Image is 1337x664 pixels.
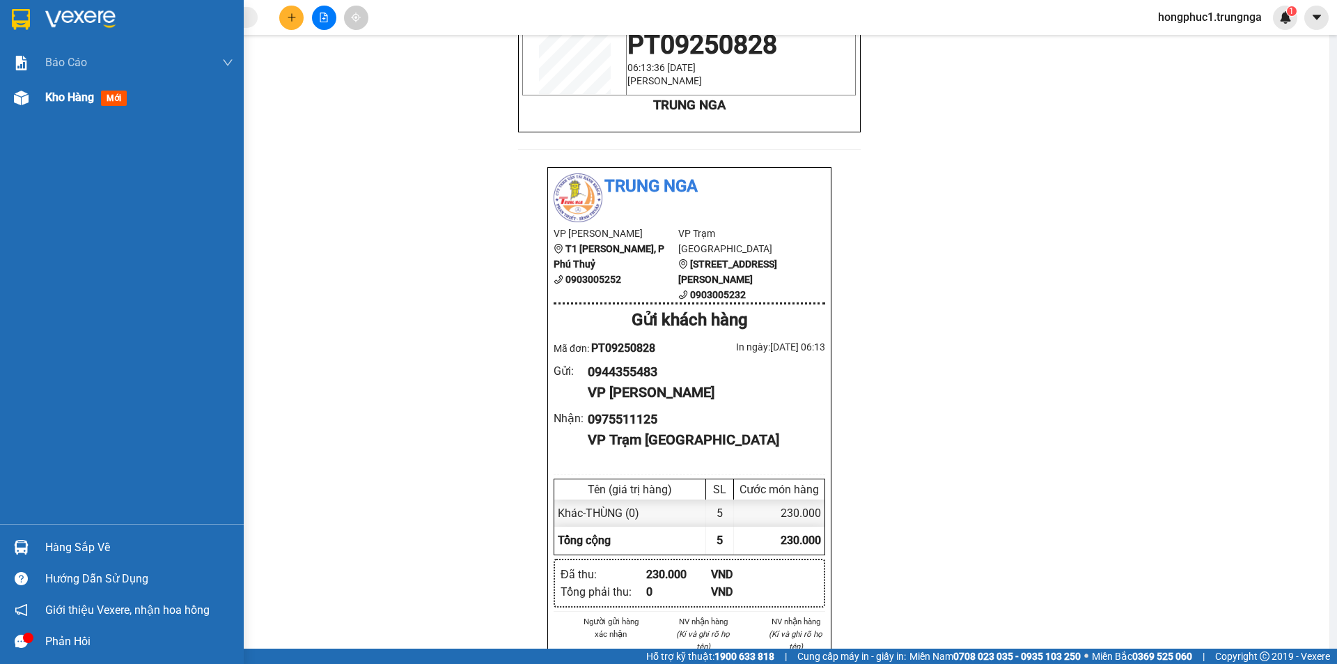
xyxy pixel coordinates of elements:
div: In ngày: [DATE] 06:13 [689,339,825,355]
span: PT09250828 [591,341,655,355]
span: notification [15,603,28,617]
span: down [222,57,233,68]
div: Đã thu : [561,566,646,583]
img: warehouse-icon [14,540,29,555]
img: icon-new-feature [1279,11,1292,24]
button: file-add [312,6,336,30]
img: solution-icon [14,56,29,70]
span: 5 [717,534,723,547]
strong: 1900 633 818 [714,651,774,662]
span: Giới thiệu Vexere, nhận hoa hồng [45,601,210,619]
sup: 1 [1287,6,1297,16]
span: | [1203,649,1205,664]
button: aim [344,6,368,30]
span: [PERSON_NAME] [627,75,702,86]
span: 06:13:36 [DATE] [627,62,696,73]
img: logo.jpg [554,173,602,222]
span: copyright [1260,651,1269,661]
div: 0 [646,583,711,601]
span: message [15,635,28,648]
span: Miền Bắc [1092,649,1192,664]
li: VP [PERSON_NAME] [554,226,678,241]
span: aim [351,13,361,22]
div: Hướng dẫn sử dụng [45,569,233,589]
div: Gửi : [554,362,588,380]
div: VND [711,566,776,583]
div: 0944355483 [588,362,814,382]
div: Mã đơn: [554,339,689,357]
div: 230.000 [646,566,711,583]
span: environment [7,77,17,87]
li: VP [PERSON_NAME] [7,59,96,75]
div: Tổng phải thu : [561,583,646,601]
li: NV nhận hàng [766,615,825,628]
i: (Kí và ghi rõ họ tên) [769,629,822,651]
span: PT09250828 [627,29,777,60]
div: SL [710,483,730,496]
li: VP Trạm [GEOGRAPHIC_DATA] [96,59,185,105]
span: Kho hàng [45,91,94,104]
div: Nhận : [554,410,588,427]
div: 0975511125 [588,410,814,429]
span: | [785,649,787,664]
div: Gửi khách hàng [554,307,825,334]
span: 230.000 [781,534,821,547]
span: Tổng cộng [558,534,611,547]
div: Hàng sắp về [45,537,233,558]
li: VP Trạm [GEOGRAPHIC_DATA] [678,226,803,256]
button: plus [279,6,304,30]
div: VP Trạm [GEOGRAPHIC_DATA] [588,429,814,451]
div: VND [711,583,776,601]
span: Cung cấp máy in - giấy in: [797,649,906,664]
span: Khác - THÙNG (0) [558,507,639,520]
span: mới [101,91,127,106]
li: Trung Nga [7,7,202,33]
img: logo.jpg [7,7,56,56]
div: 5 [706,500,734,527]
span: 1 [1289,6,1294,16]
strong: 0708 023 035 - 0935 103 250 [953,651,1081,662]
b: 0903005252 [565,274,621,285]
li: NV nhận hàng [674,615,733,628]
b: 0903005232 [690,289,746,300]
span: caret-down [1311,11,1323,24]
span: environment [554,244,563,254]
strong: TRUNG NGA [653,98,726,113]
span: file-add [319,13,329,22]
li: Trung Nga [554,173,825,200]
div: VP [PERSON_NAME] [588,382,814,403]
img: warehouse-icon [14,91,29,105]
span: environment [678,259,688,269]
span: phone [678,290,688,300]
div: Tên (giá trị hàng) [558,483,702,496]
span: Miền Nam [909,649,1081,664]
b: T1 [PERSON_NAME], P Phú Thuỷ [7,77,92,118]
strong: 0369 525 060 [1132,651,1192,662]
span: Hỗ trợ kỹ thuật: [646,649,774,664]
span: Báo cáo [45,54,87,71]
b: [STREET_ADDRESS][PERSON_NAME] [678,258,777,285]
b: T1 [PERSON_NAME], P Phú Thuỷ [554,243,664,270]
span: phone [554,275,563,284]
span: question-circle [15,572,28,585]
div: Cước món hàng [737,483,821,496]
img: logo-vxr [12,9,30,30]
li: Người gửi hàng xác nhận [581,615,641,640]
div: 230.000 [734,500,824,527]
span: hongphuc1.trungnga [1147,8,1273,26]
span: ⚪️ [1084,654,1088,659]
div: Phản hồi [45,631,233,652]
button: caret-down [1304,6,1329,30]
i: (Kí và ghi rõ họ tên) [676,629,730,651]
span: plus [287,13,297,22]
